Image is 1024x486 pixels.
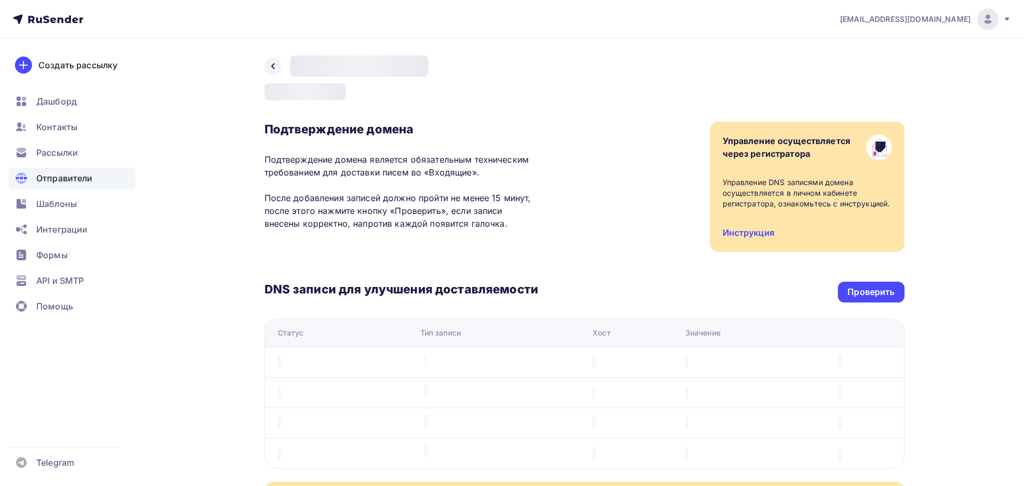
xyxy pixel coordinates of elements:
span: [EMAIL_ADDRESS][DOMAIN_NAME] [840,14,971,25]
a: Рассылки [9,142,135,163]
div: Хост [593,328,611,338]
a: [EMAIL_ADDRESS][DOMAIN_NAME] [840,9,1011,30]
span: Шаблоны [36,197,77,210]
span: API и SMTP [36,274,84,287]
a: Отправители [9,168,135,189]
div: Управление осуществляется через регистратора [723,134,851,160]
span: Помощь [36,300,73,313]
a: Контакты [9,116,135,138]
span: Формы [36,249,68,261]
h3: Подтверждение домена [265,122,538,137]
span: Дашборд [36,95,77,108]
h3: DNS записи для улучшения доставляемости [265,282,538,299]
span: Контакты [36,121,77,133]
span: Интеграции [36,223,87,236]
div: Управление DNS записями домена осуществляется в личном кабинете регистратора, ознакомьтесь с инст... [723,177,892,209]
span: Telegram [36,456,74,469]
div: Статус [278,328,304,338]
a: Дашборд [9,91,135,112]
div: Проверить [847,286,894,298]
a: Формы [9,244,135,266]
a: Инструкция [723,227,774,238]
div: Значение [685,328,721,338]
span: Отправители [36,172,93,185]
a: Шаблоны [9,193,135,214]
div: Создать рассылку [38,59,117,71]
p: Подтверждение домена является обязательным техническим требованием для доставки писем во «Входящи... [265,153,538,230]
div: Тип записи [420,328,461,338]
span: Рассылки [36,146,78,159]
